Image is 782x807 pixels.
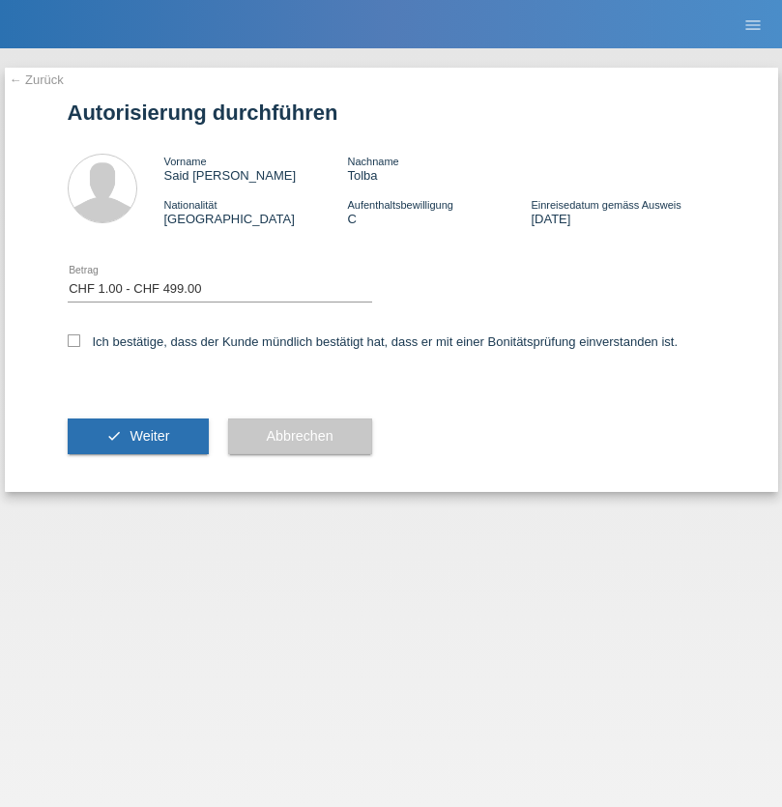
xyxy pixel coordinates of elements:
[228,418,372,455] button: Abbrechen
[267,428,333,444] span: Abbrechen
[531,199,681,211] span: Einreisedatum gemäss Ausweis
[68,418,209,455] button: check Weiter
[743,15,763,35] i: menu
[734,18,772,30] a: menu
[347,199,452,211] span: Aufenthaltsbewilligung
[347,154,531,183] div: Tolba
[164,197,348,226] div: [GEOGRAPHIC_DATA]
[164,154,348,183] div: Said [PERSON_NAME]
[68,334,679,349] label: Ich bestätige, dass der Kunde mündlich bestätigt hat, dass er mit einer Bonitätsprüfung einversta...
[68,101,715,125] h1: Autorisierung durchführen
[106,428,122,444] i: check
[531,197,714,226] div: [DATE]
[347,197,531,226] div: C
[10,72,64,87] a: ← Zurück
[347,156,398,167] span: Nachname
[164,199,217,211] span: Nationalität
[130,428,169,444] span: Weiter
[164,156,207,167] span: Vorname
